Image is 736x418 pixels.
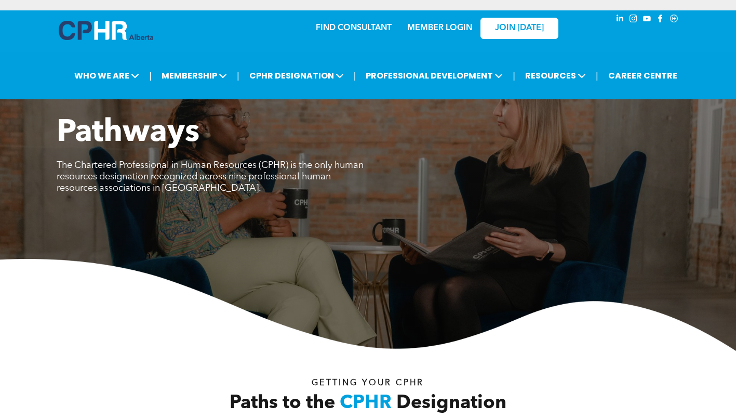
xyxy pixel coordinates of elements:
[316,24,392,32] a: FIND CONSULTANT
[312,379,424,387] span: Getting your Cphr
[396,394,506,413] span: Designation
[513,65,515,86] li: |
[57,117,199,149] span: Pathways
[668,13,680,27] a: Social network
[59,21,153,40] img: A blue and white logo for cp alberta
[340,394,392,413] span: CPHR
[614,13,626,27] a: linkedin
[495,23,544,33] span: JOIN [DATE]
[363,66,506,85] span: PROFESSIONAL DEVELOPMENT
[71,66,142,85] span: WHO WE ARE
[237,65,239,86] li: |
[480,18,558,39] a: JOIN [DATE]
[158,66,230,85] span: MEMBERSHIP
[149,65,152,86] li: |
[407,24,472,32] a: MEMBER LOGIN
[230,394,335,413] span: Paths to the
[628,13,639,27] a: instagram
[596,65,598,86] li: |
[246,66,347,85] span: CPHR DESIGNATION
[522,66,589,85] span: RESOURCES
[641,13,653,27] a: youtube
[354,65,356,86] li: |
[655,13,666,27] a: facebook
[57,161,364,193] span: The Chartered Professional in Human Resources (CPHR) is the only human resources designation reco...
[605,66,680,85] a: CAREER CENTRE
